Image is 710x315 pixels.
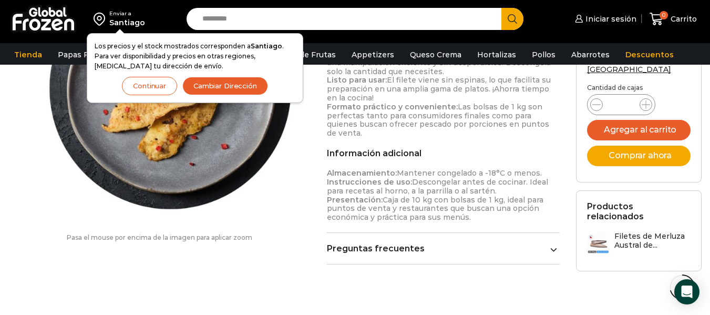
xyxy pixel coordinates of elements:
p: Mantener congelado a -18°C o menos. Descongelar antes de cocinar. Ideal para recetas al horno, a ... [327,169,560,222]
h2: Productos relacionados [587,201,691,221]
div: Santiago [109,17,145,28]
h3: Filetes de Merluza Austral de... [614,232,691,250]
a: Queso Crema [405,45,467,65]
a: Preguntas frecuentes [327,243,560,253]
a: Enviar a [GEOGRAPHIC_DATA] [587,56,671,74]
a: 0 Carrito [647,7,699,32]
img: address-field-icon.svg [94,10,109,28]
button: Continuar [122,77,177,95]
button: Agregar al carrito [587,120,691,140]
a: Hortalizas [472,45,521,65]
p: Cantidad de cajas [587,84,691,92]
button: Search button [501,8,523,30]
strong: Listo para usar: [327,75,387,85]
h2: Información adicional [327,148,560,158]
button: Cambiar Dirección [182,77,268,95]
a: Abarrotes [566,45,615,65]
a: Filetes de Merluza Austral de... [587,232,691,255]
div: Open Intercom Messenger [674,279,699,304]
a: Papas Fritas [53,45,111,65]
p: No se desmorona al cocinar, ideal para frituras, horno o plancha. Filetes congelados individualme... [327,32,560,138]
strong: Santiago [251,42,282,50]
p: Los precios y el stock mostrados corresponden a . Para ver disponibilidad y precios en otras regi... [95,41,295,72]
a: Tienda [9,45,47,65]
a: Descuentos [620,45,679,65]
p: Pasa el mouse por encima de la imagen para aplicar zoom [8,234,311,241]
a: Pollos [527,45,561,65]
strong: Instrucciones de uso: [327,177,412,187]
strong: Formato práctico y conveniente: [327,102,458,111]
span: 0 [660,11,668,19]
button: Comprar ahora [587,146,691,166]
div: Enviar a [109,10,145,17]
a: Appetizers [346,45,399,65]
strong: Almacenamiento: [327,168,397,178]
input: Product quantity [611,97,631,112]
a: Iniciar sesión [572,8,636,29]
strong: Presentación: [327,195,383,205]
span: Carrito [668,14,697,24]
span: Iniciar sesión [583,14,636,24]
a: Pulpa de Frutas [270,45,341,65]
